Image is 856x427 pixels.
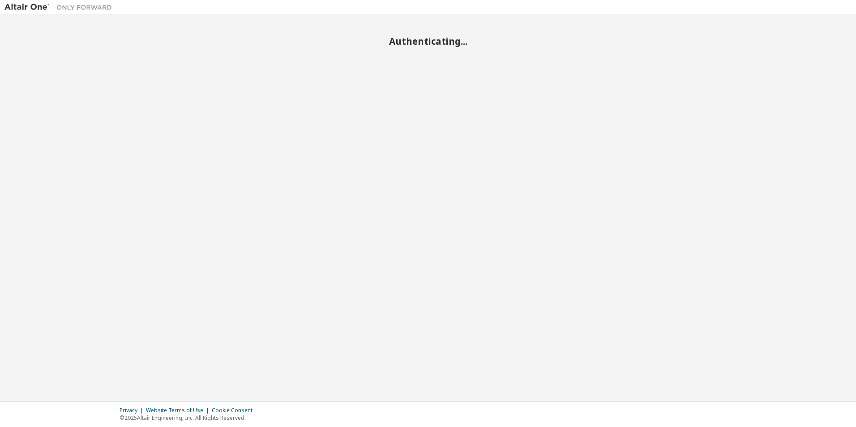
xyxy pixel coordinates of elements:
[120,407,146,414] div: Privacy
[212,407,258,414] div: Cookie Consent
[4,35,852,47] h2: Authenticating...
[146,407,212,414] div: Website Terms of Use
[4,3,116,12] img: Altair One
[120,414,258,422] p: © 2025 Altair Engineering, Inc. All Rights Reserved.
